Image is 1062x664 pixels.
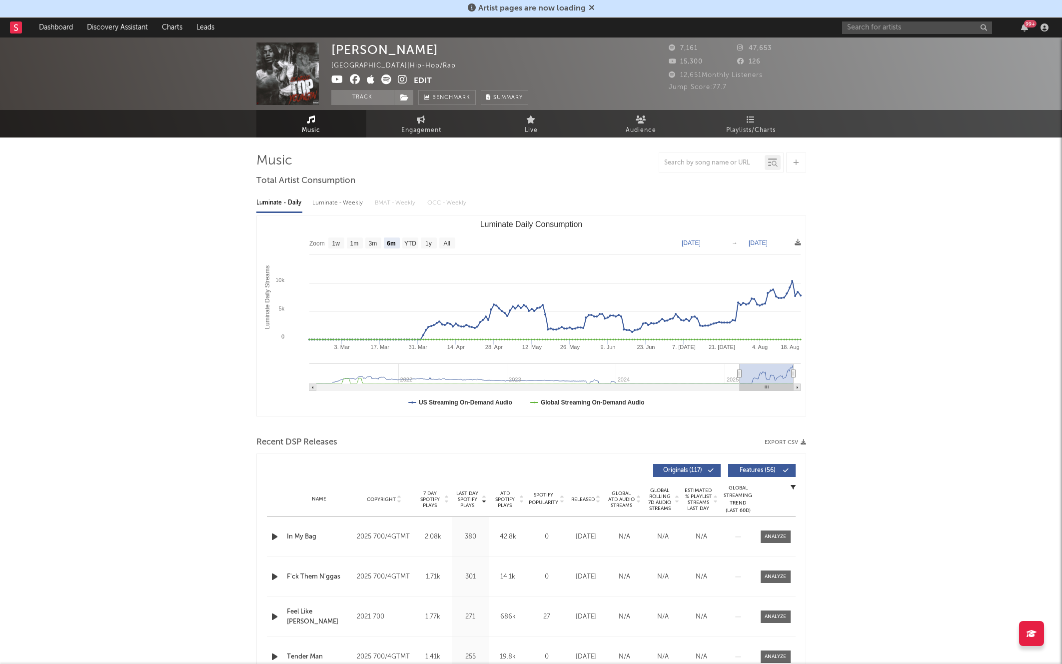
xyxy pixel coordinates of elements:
[589,4,595,12] span: Dismiss
[256,436,337,448] span: Recent DSP Releases
[454,532,487,542] div: 380
[287,495,352,503] div: Name
[637,344,655,350] text: 23. Jun
[525,124,538,136] span: Live
[275,277,284,283] text: 10k
[669,45,698,51] span: 7,161
[529,532,564,542] div: 0
[417,532,449,542] div: 2.08k
[1021,23,1028,31] button: 99+
[331,42,438,57] div: [PERSON_NAME]
[454,490,481,508] span: Last Day Spotify Plays
[749,239,768,246] text: [DATE]
[417,572,449,582] div: 1.71k
[287,607,352,626] a: Feel Like [PERSON_NAME]
[569,572,603,582] div: [DATE]
[387,240,395,247] text: 6m
[401,124,441,136] span: Engagement
[685,532,718,542] div: N/A
[417,612,449,622] div: 1.77k
[417,652,449,662] div: 1.41k
[476,110,586,137] a: Live
[646,612,680,622] div: N/A
[540,399,644,406] text: Global Streaming On-Demand Audio
[263,265,270,329] text: Luminate Daily Streams
[309,240,325,247] text: Zoom
[493,95,523,100] span: Summary
[278,305,284,311] text: 5k
[481,90,528,105] button: Summary
[659,159,765,167] input: Search by song name or URL
[357,651,411,663] div: 2025 700/4GTMT
[685,612,718,622] div: N/A
[492,490,518,508] span: ATD Spotify Plays
[669,72,763,78] span: 12,651 Monthly Listeners
[443,240,450,247] text: All
[370,344,389,350] text: 17. Mar
[571,496,595,502] span: Released
[669,58,703,65] span: 15,300
[155,17,189,37] a: Charts
[419,399,512,406] text: US Streaming On-Demand Audio
[737,45,772,51] span: 47,653
[586,110,696,137] a: Audience
[454,652,487,662] div: 255
[1024,20,1037,27] div: 99 +
[357,571,411,583] div: 2025 700/4GTMT
[302,124,320,136] span: Music
[478,4,586,12] span: Artist pages are now loading
[492,532,524,542] div: 42.8k
[608,572,641,582] div: N/A
[669,84,727,90] span: Jump Score: 77.7
[447,344,464,350] text: 14. Apr
[189,17,221,37] a: Leads
[732,239,738,246] text: →
[569,612,603,622] div: [DATE]
[529,491,558,506] span: Spotify Popularity
[454,612,487,622] div: 271
[626,124,656,136] span: Audience
[685,572,718,582] div: N/A
[682,239,701,246] text: [DATE]
[842,21,992,34] input: Search for artists
[529,612,564,622] div: 27
[569,532,603,542] div: [DATE]
[569,652,603,662] div: [DATE]
[357,611,411,623] div: 2021 700
[522,344,542,350] text: 12. May
[287,532,352,542] a: In My Bag
[492,572,524,582] div: 14.1k
[653,464,721,477] button: Originals(117)
[350,240,358,247] text: 1m
[80,17,155,37] a: Discovery Assistant
[257,216,806,416] svg: Luminate Daily Consumption
[485,344,502,350] text: 28. Apr
[696,110,806,137] a: Playlists/Charts
[454,572,487,582] div: 301
[608,652,641,662] div: N/A
[646,652,680,662] div: N/A
[765,439,806,445] button: Export CSV
[709,344,735,350] text: 21. [DATE]
[529,572,564,582] div: 0
[256,175,355,187] span: Total Artist Consumption
[685,652,718,662] div: N/A
[608,490,635,508] span: Global ATD Audio Streams
[332,240,340,247] text: 1w
[357,531,411,543] div: 2025 700/4GTMT
[287,652,352,662] a: Tender Man
[334,344,350,350] text: 3. Mar
[408,344,427,350] text: 31. Mar
[608,612,641,622] div: N/A
[529,652,564,662] div: 0
[781,344,799,350] text: 18. Aug
[432,92,470,104] span: Benchmark
[367,496,396,502] span: Copyright
[287,572,352,582] div: F'ck Them N'ggas
[608,532,641,542] div: N/A
[492,652,524,662] div: 19.8k
[256,194,302,211] div: Luminate - Daily
[480,220,582,228] text: Luminate Daily Consumption
[660,467,706,473] span: Originals ( 117 )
